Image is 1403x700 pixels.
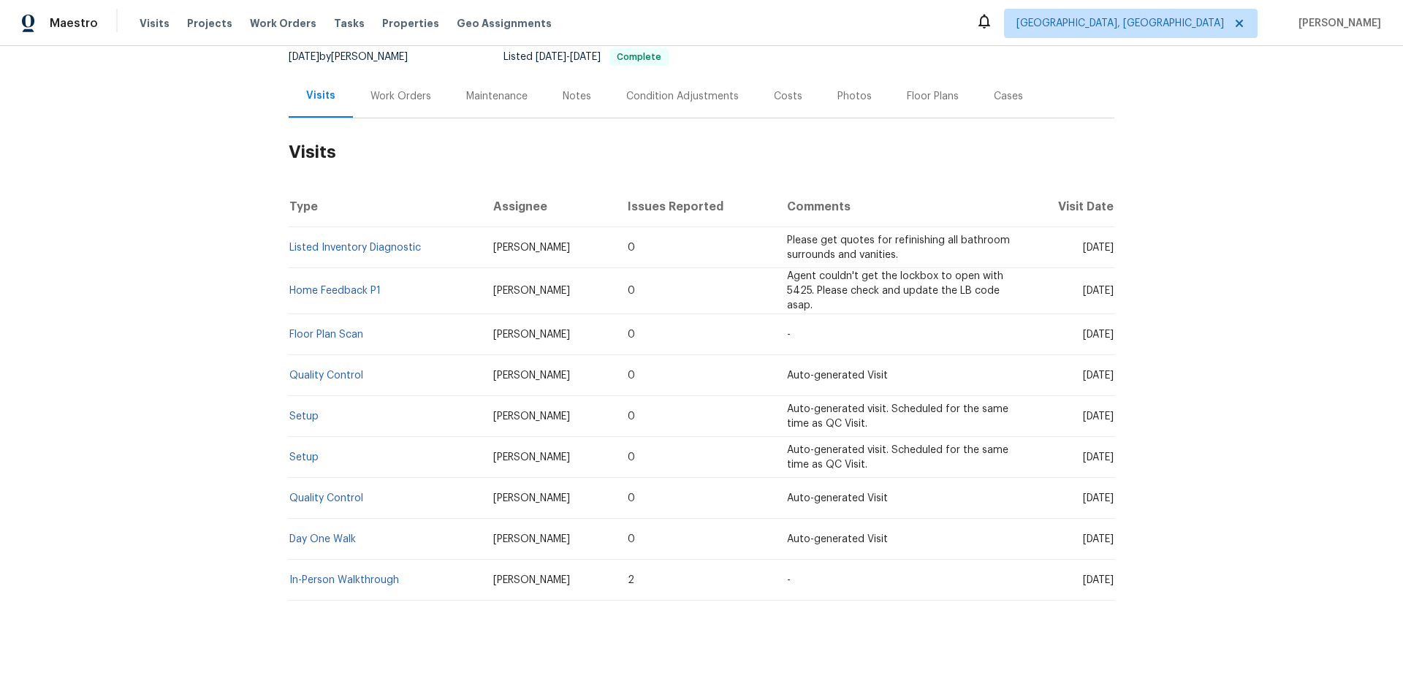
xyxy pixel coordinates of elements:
[50,16,98,31] span: Maestro
[289,118,1114,186] h2: Visits
[563,89,591,104] div: Notes
[289,48,425,66] div: by [PERSON_NAME]
[334,18,365,28] span: Tasks
[493,286,570,296] span: [PERSON_NAME]
[493,534,570,544] span: [PERSON_NAME]
[289,330,363,340] a: Floor Plan Scan
[289,186,482,227] th: Type
[628,286,635,296] span: 0
[482,186,616,227] th: Assignee
[289,286,381,296] a: Home Feedback P1
[787,445,1008,470] span: Auto-generated visit. Scheduled for the same time as QC Visit.
[140,16,170,31] span: Visits
[787,330,791,340] span: -
[628,452,635,463] span: 0
[289,452,319,463] a: Setup
[1083,243,1114,253] span: [DATE]
[493,370,570,381] span: [PERSON_NAME]
[626,89,739,104] div: Condition Adjustments
[187,16,232,31] span: Projects
[536,52,566,62] span: [DATE]
[628,575,634,585] span: 2
[787,370,888,381] span: Auto-generated Visit
[289,534,356,544] a: Day One Walk
[775,186,1023,227] th: Comments
[787,534,888,544] span: Auto-generated Visit
[787,493,888,503] span: Auto-generated Visit
[493,575,570,585] span: [PERSON_NAME]
[493,411,570,422] span: [PERSON_NAME]
[1293,16,1381,31] span: [PERSON_NAME]
[289,52,319,62] span: [DATE]
[787,271,1003,311] span: Agent couldn't get the lockbox to open with 5425. Please check and update the LB code asap.
[503,52,669,62] span: Listed
[837,89,872,104] div: Photos
[466,89,528,104] div: Maintenance
[994,89,1023,104] div: Cases
[289,411,319,422] a: Setup
[493,330,570,340] span: [PERSON_NAME]
[1083,452,1114,463] span: [DATE]
[787,575,791,585] span: -
[628,330,635,340] span: 0
[493,493,570,503] span: [PERSON_NAME]
[628,370,635,381] span: 0
[370,89,431,104] div: Work Orders
[250,16,316,31] span: Work Orders
[616,186,776,227] th: Issues Reported
[1083,370,1114,381] span: [DATE]
[289,575,399,585] a: In-Person Walkthrough
[289,493,363,503] a: Quality Control
[493,452,570,463] span: [PERSON_NAME]
[628,534,635,544] span: 0
[787,235,1010,260] span: Please get quotes for refinishing all bathroom surrounds and vanities.
[289,370,363,381] a: Quality Control
[1083,286,1114,296] span: [DATE]
[1016,16,1224,31] span: [GEOGRAPHIC_DATA], [GEOGRAPHIC_DATA]
[1083,575,1114,585] span: [DATE]
[493,243,570,253] span: [PERSON_NAME]
[628,243,635,253] span: 0
[382,16,439,31] span: Properties
[1083,534,1114,544] span: [DATE]
[1083,411,1114,422] span: [DATE]
[787,404,1008,429] span: Auto-generated visit. Scheduled for the same time as QC Visit.
[1083,493,1114,503] span: [DATE]
[306,88,335,103] div: Visits
[628,493,635,503] span: 0
[1023,186,1114,227] th: Visit Date
[1083,330,1114,340] span: [DATE]
[628,411,635,422] span: 0
[907,89,959,104] div: Floor Plans
[774,89,802,104] div: Costs
[289,243,421,253] a: Listed Inventory Diagnostic
[570,52,601,62] span: [DATE]
[457,16,552,31] span: Geo Assignments
[536,52,601,62] span: -
[611,53,667,61] span: Complete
